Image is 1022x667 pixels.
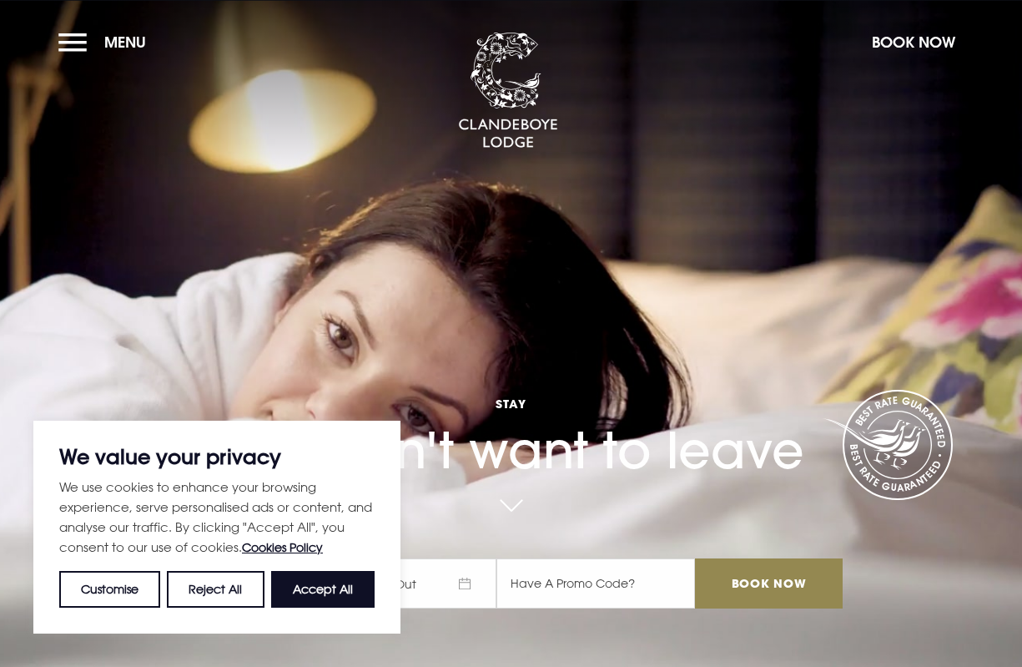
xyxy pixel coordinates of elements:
[33,421,400,634] div: We value your privacy
[695,558,842,609] input: Book Now
[458,33,558,149] img: Clandeboye Lodge
[58,24,154,60] button: Menu
[59,447,375,467] p: We value your privacy
[271,571,375,608] button: Accept All
[104,33,146,52] span: Menu
[496,558,695,609] input: Have A Promo Code?
[179,396,842,412] span: Stay
[863,24,964,60] button: Book Now
[179,353,842,480] h1: You won't want to leave
[338,558,496,609] span: Check Out
[242,540,323,554] a: Cookies Policy
[59,571,160,608] button: Customise
[167,571,264,608] button: Reject All
[59,477,375,558] p: We use cookies to enhance your browsing experience, serve personalised ads or content, and analys...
